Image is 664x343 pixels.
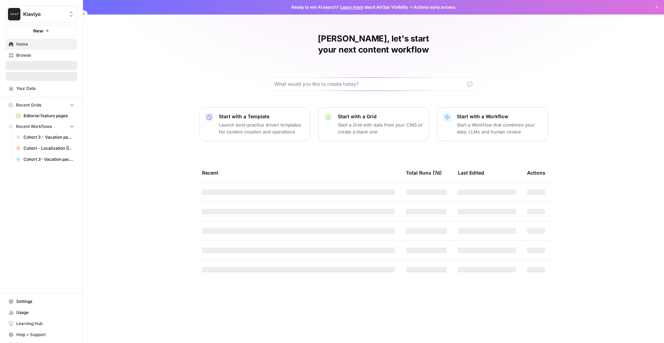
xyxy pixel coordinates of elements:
[24,134,74,140] span: Cohort 3 - Vacation package description - KLM
[6,6,77,23] button: Workspace: Klaviyo
[6,296,77,307] a: Settings
[6,26,77,36] button: New
[406,163,442,182] div: Total Runs (7d)
[16,298,74,305] span: Settings
[457,121,542,135] p: Start a Workflow that combines your data, LLMs and human review
[219,113,304,120] p: Start with a Template
[414,4,455,10] span: Actions early access
[6,100,77,110] button: Recent Grids
[24,113,74,119] span: Editorial feature pages
[338,121,423,135] p: Start a Grid with data from your CMS or create a blank one
[199,107,310,141] button: Start with a TemplateLaunch best-practice driven templates for content creation and operations
[274,81,464,87] input: What would you like to create today?
[13,110,77,121] a: Editorial feature pages
[318,107,429,141] button: Start with a GridStart a Grid with data from your CMS or create a blank one
[8,8,20,20] img: Klaviyo Logo
[6,83,77,94] a: Your Data
[33,27,43,34] span: New
[340,4,363,10] a: Learn more
[24,156,74,163] span: Cohort 3- Vacation package EXAMPLE
[6,39,77,50] a: Home
[6,318,77,329] a: Learning Hub
[458,163,484,182] div: Last Edited
[6,50,77,61] a: Browse
[13,154,77,165] a: Cohort 3- Vacation package EXAMPLE
[16,41,74,47] span: Home
[6,307,77,318] a: Usage
[6,121,77,132] button: Recent Workflows
[16,85,74,92] span: Your Data
[16,123,52,130] span: Recent Workflows
[16,321,74,327] span: Learning Hub
[13,143,77,154] a: Cohort - Localization ([PERSON_NAME])
[457,113,542,120] p: Start with a Workflow
[437,107,548,141] button: Start with a WorkflowStart a Workflow that combines your data, LLMs and human review
[527,163,545,182] div: Actions
[23,11,65,18] span: Klaviyo
[270,33,477,55] h1: [PERSON_NAME], let's start your next content workflow
[219,121,304,135] p: Launch best-practice driven templates for content creation and operations
[6,329,77,340] button: Help + Support
[16,102,41,108] span: Recent Grids
[16,332,74,338] span: Help + Support
[202,163,395,182] div: Recent
[13,132,77,143] a: Cohort 3 - Vacation package description - KLM
[16,52,74,58] span: Browse
[292,4,408,10] span: Ready to win AI search? about AirOps Visibility
[16,309,74,316] span: Usage
[24,145,74,151] span: Cohort - Localization ([PERSON_NAME])
[338,113,423,120] p: Start with a Grid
